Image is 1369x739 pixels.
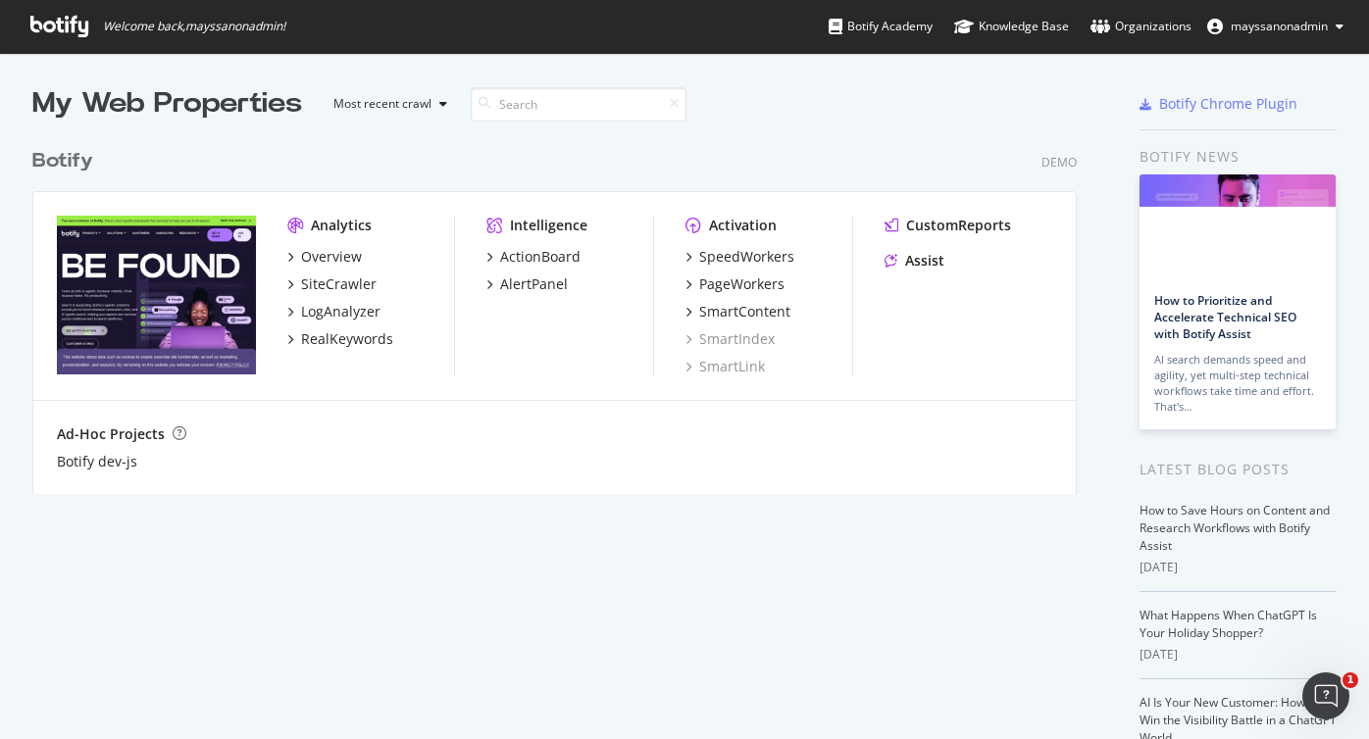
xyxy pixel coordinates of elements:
[1192,11,1359,42] button: mayssanonadmin
[1302,672,1349,719] iframe: Intercom live chat
[954,17,1069,36] div: Knowledge Base
[1343,672,1358,688] span: 1
[1090,17,1192,36] div: Organizations
[829,17,933,36] div: Botify Academy
[103,19,285,34] span: Welcome back, mayssanonadmin !
[1231,18,1328,34] span: mayssanonadmin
